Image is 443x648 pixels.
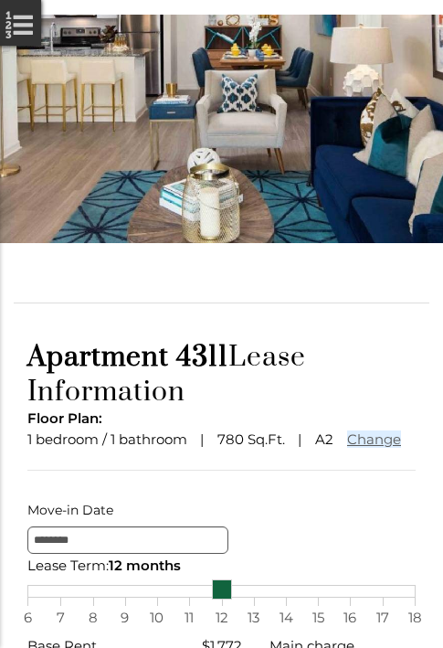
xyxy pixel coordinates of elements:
span: Sq.Ft. [248,430,285,448]
span: 10 [148,606,166,630]
span: 9 [116,606,134,630]
span: 780 [217,430,244,448]
span: 12 [213,606,231,630]
span: 15 [309,606,327,630]
input: Move-in Date edit selected 9/3/2025 [27,526,228,554]
span: 14 [277,606,295,630]
h1: Lease Information [27,340,416,409]
a: Change [347,430,401,448]
div: Lease Term: [27,554,416,578]
span: 16 [341,606,359,630]
span: 12 months [109,557,181,574]
label: Move-in Date [27,498,416,522]
span: A2 [315,430,333,448]
span: Apartment 4311 [27,340,228,375]
span: 18 [406,606,424,630]
span: 7 [51,606,69,630]
span: 17 [374,606,392,630]
span: 8 [84,606,102,630]
span: 13 [245,606,263,630]
span: 11 [180,606,198,630]
span: Floor Plan: [27,409,102,427]
span: 6 [18,606,37,630]
span: 1 bedroom / 1 bathroom [27,430,187,448]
